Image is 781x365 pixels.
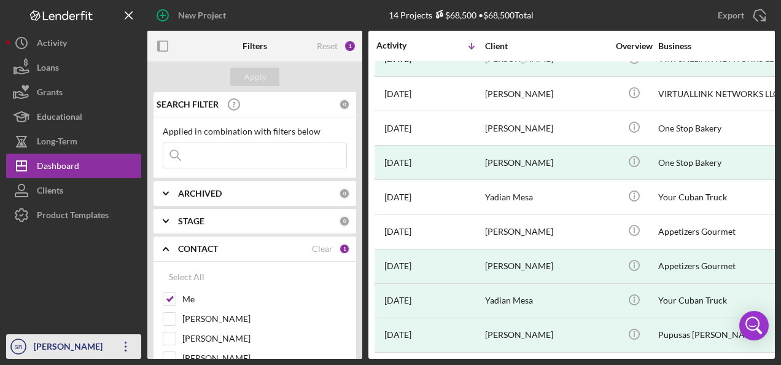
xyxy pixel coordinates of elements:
label: [PERSON_NAME] [182,313,347,325]
div: Clear [312,244,333,254]
div: Client [485,41,608,51]
div: [PERSON_NAME] [485,146,608,179]
div: Your Cuban Truck [658,181,781,213]
div: [PERSON_NAME] [485,77,608,110]
label: [PERSON_NAME] [182,352,347,364]
div: [PERSON_NAME] [485,215,608,248]
div: 0 [339,99,350,110]
div: Dashboard [37,154,79,181]
div: [PERSON_NAME] [485,112,608,144]
div: Overview [611,41,657,51]
b: STAGE [178,216,204,226]
div: Apply [244,68,266,86]
b: SEARCH FILTER [157,100,219,109]
div: Yadian Mesa [485,181,608,213]
div: Clients [37,178,63,206]
button: Product Templates [6,203,141,227]
div: Educational [37,104,82,132]
button: Loans [6,55,141,80]
div: [PERSON_NAME] [31,334,111,362]
div: Applied in combination with filters below [163,127,347,136]
label: [PERSON_NAME] [182,332,347,345]
button: Educational [6,104,141,129]
button: Clients [6,178,141,203]
b: CONTACT [178,244,218,254]
div: 0 [339,216,350,227]
div: 0 [339,188,350,199]
div: One Stop Bakery [658,112,781,144]
div: Product Templates [37,203,109,230]
time: 2025-09-05 17:11 [384,89,411,99]
div: [PERSON_NAME] [485,319,608,351]
div: 1 [339,243,350,254]
div: Your Cuban Truck [658,285,781,317]
time: 2025-08-14 16:34 [384,158,411,168]
b: Filters [243,41,267,51]
div: Pupusas [PERSON_NAME] [658,319,781,351]
time: 2025-08-13 20:55 [384,192,411,202]
button: Long-Term [6,129,141,154]
button: Export [705,3,775,28]
button: Apply [230,68,279,86]
button: Activity [6,31,141,55]
div: Export [718,3,744,28]
b: ARCHIVED [178,189,222,198]
div: VIRTUALLINK NETWORKS LLC [658,77,781,110]
div: Open Intercom Messenger [739,311,769,340]
div: Activity [37,31,67,58]
time: 2025-07-16 02:37 [384,330,411,340]
button: Select All [163,265,211,289]
div: [PERSON_NAME] [485,250,608,283]
div: Long-Term [37,129,77,157]
div: Business [658,41,781,51]
div: Yadian Mesa [485,285,608,317]
button: Grants [6,80,141,104]
div: One Stop Bakery [658,146,781,179]
time: 2025-08-15 18:42 [384,124,411,133]
div: Reset [317,41,338,51]
button: New Project [147,3,238,28]
time: 2025-08-13 19:46 [384,227,411,237]
div: Appetizers Gourmet [658,250,781,283]
time: 2025-08-13 19:23 [384,261,411,271]
text: SR [14,343,22,350]
div: 14 Projects • $68,500 Total [389,10,534,20]
div: Appetizers Gourmet [658,215,781,248]
div: New Project [178,3,226,28]
label: Me [182,293,347,305]
div: Loans [37,55,59,83]
div: Select All [169,265,204,289]
button: Dashboard [6,154,141,178]
div: 1 [344,40,356,52]
div: $68,500 [432,10,476,20]
div: Grants [37,80,63,108]
div: Activity [376,41,430,50]
button: SR[PERSON_NAME] [6,334,141,359]
time: 2025-08-07 17:24 [384,296,411,305]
